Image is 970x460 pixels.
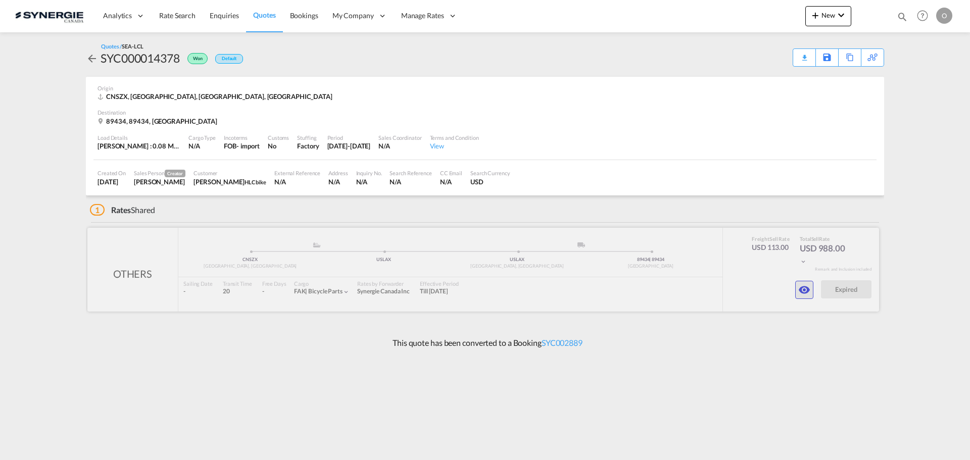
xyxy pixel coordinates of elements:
[90,205,155,216] div: Shared
[332,11,374,21] span: My Company
[914,7,931,24] span: Help
[86,50,101,66] div: icon-arrow-left
[816,49,838,66] div: Save As Template
[188,141,216,150] div: N/A
[224,141,236,150] div: FOB
[470,169,510,177] div: Search Currency
[268,141,289,150] div: No
[224,134,260,141] div: Incoterms
[193,177,266,186] div: Hala Laalj
[122,43,143,49] span: SEA-LCL
[245,179,266,185] span: HLC bike
[356,177,382,186] div: N/A
[111,205,131,215] span: Rates
[274,169,320,177] div: External Reference
[90,204,105,216] span: 1
[470,177,510,186] div: USD
[897,11,908,22] md-icon: icon-magnify
[106,92,332,100] span: CNSZX, [GEOGRAPHIC_DATA], [GEOGRAPHIC_DATA], [GEOGRAPHIC_DATA]
[98,177,126,186] div: 28 Aug 2025
[440,177,462,186] div: N/A
[795,281,813,299] button: icon-eye
[274,177,320,186] div: N/A
[378,134,421,141] div: Sales Coordinator
[98,134,180,141] div: Load Details
[86,53,98,65] md-icon: icon-arrow-left
[98,141,180,150] div: [PERSON_NAME] : 0.08 MT | Volumetric Wt : 1.30 CBM | Chargeable Wt : 1.30 W/M
[297,141,319,150] div: Factory Stuffing
[297,134,319,141] div: Stuffing
[897,11,908,26] div: icon-magnify
[390,177,431,186] div: N/A
[290,11,318,20] span: Bookings
[134,169,185,177] div: Sales Person
[430,134,479,141] div: Terms and Condition
[805,6,851,26] button: icon-plus 400-fgNewicon-chevron-down
[15,5,83,27] img: 1f56c880d42311ef80fc7dca854c8e59.png
[236,141,260,150] div: - import
[215,54,243,64] div: Default
[914,7,936,25] div: Help
[327,141,371,150] div: 31 Aug 2025
[98,117,220,126] div: 89434, 89434, United States
[798,49,810,58] div: Quote PDF is not available at this time
[390,169,431,177] div: Search Reference
[798,50,810,58] md-icon: icon-download
[193,56,205,65] span: Won
[387,337,583,348] p: This quote has been converted to a Booking
[188,134,216,141] div: Cargo Type
[936,8,952,24] div: O
[268,134,289,141] div: Customs
[98,92,335,101] div: CNSZX, Shenzhen, GD, Europe
[180,50,210,66] div: Won
[159,11,196,20] span: Rate Search
[378,141,421,150] div: N/A
[103,11,132,21] span: Analytics
[193,169,266,177] div: Customer
[134,177,185,186] div: Rosa Ho
[210,11,239,20] span: Enquiries
[328,169,348,177] div: Address
[440,169,462,177] div: CC Email
[101,42,143,50] div: Quotes /SEA-LCL
[809,9,821,21] md-icon: icon-plus 400-fg
[328,177,348,186] div: N/A
[356,169,382,177] div: Inquiry No.
[327,134,371,141] div: Period
[542,338,583,347] a: SYC002889
[430,141,479,150] div: View
[253,11,275,19] span: Quotes
[98,109,872,116] div: Destination
[101,50,180,66] div: SYC000014378
[165,170,185,177] span: Creator
[98,84,872,92] div: Origin
[798,284,810,296] md-icon: icon-eye
[401,11,444,21] span: Manage Rates
[835,9,847,21] md-icon: icon-chevron-down
[809,11,847,19] span: New
[98,169,126,177] div: Created On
